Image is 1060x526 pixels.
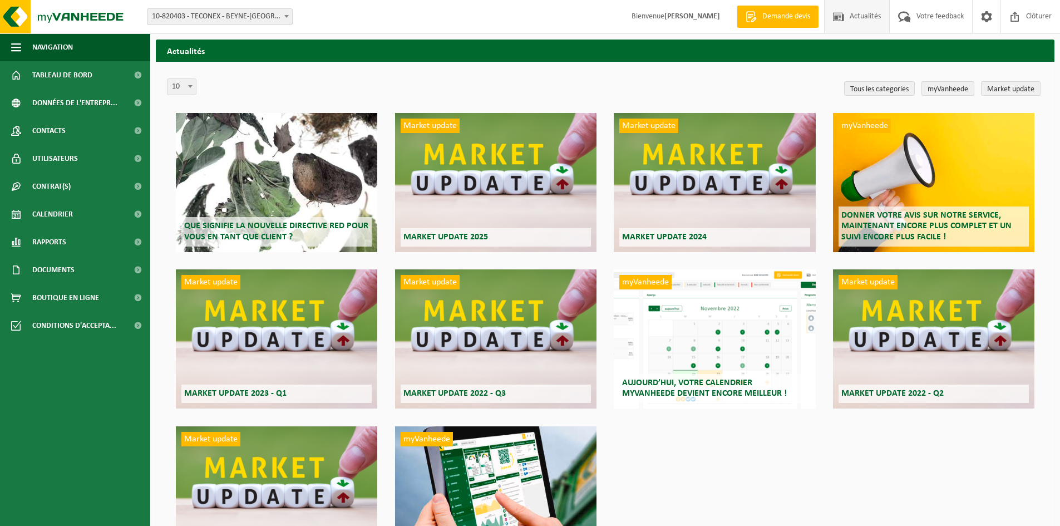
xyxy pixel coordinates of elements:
[32,117,66,145] span: Contacts
[619,275,672,289] span: myVanheede
[760,11,813,22] span: Demande devis
[176,269,377,409] a: Market update Market update 2023 - Q1
[844,81,915,96] a: Tous les categories
[401,275,460,289] span: Market update
[839,119,891,133] span: myVanheede
[32,173,71,200] span: Contrat(s)
[147,8,293,25] span: 10-820403 - TECONEX - BEYNE-HEUSAY
[622,378,787,398] span: Aujourd’hui, votre calendrier myVanheede devient encore meilleur !
[401,119,460,133] span: Market update
[614,269,815,409] a: myVanheede Aujourd’hui, votre calendrier myVanheede devient encore meilleur !
[833,113,1034,252] a: myVanheede Donner votre avis sur notre service, maintenant encore plus complet et un suivi encore...
[167,79,196,95] span: 10
[32,145,78,173] span: Utilisateurs
[176,113,377,252] a: Que signifie la nouvelle directive RED pour vous en tant que client ?
[841,389,944,398] span: Market update 2022 - Q2
[737,6,819,28] a: Demande devis
[32,312,116,340] span: Conditions d'accepta...
[403,233,488,242] span: Market update 2025
[32,256,75,284] span: Documents
[619,119,678,133] span: Market update
[167,78,196,95] span: 10
[32,89,117,117] span: Données de l'entrepr...
[32,284,99,312] span: Boutique en ligne
[403,389,506,398] span: Market update 2022 - Q3
[395,113,596,252] a: Market update Market update 2025
[32,200,73,228] span: Calendrier
[32,228,66,256] span: Rapports
[184,222,368,241] span: Que signifie la nouvelle directive RED pour vous en tant que client ?
[181,275,240,289] span: Market update
[664,12,720,21] strong: [PERSON_NAME]
[395,269,596,409] a: Market update Market update 2022 - Q3
[622,233,707,242] span: Market update 2024
[184,389,287,398] span: Market update 2023 - Q1
[156,40,1054,61] h2: Actualités
[614,113,815,252] a: Market update Market update 2024
[181,432,240,446] span: Market update
[921,81,974,96] a: myVanheede
[981,81,1041,96] a: Market update
[147,9,292,24] span: 10-820403 - TECONEX - BEYNE-HEUSAY
[401,432,453,446] span: myVanheede
[833,269,1034,409] a: Market update Market update 2022 - Q2
[841,211,1012,241] span: Donner votre avis sur notre service, maintenant encore plus complet et un suivi encore plus facile !
[839,275,898,289] span: Market update
[32,61,92,89] span: Tableau de bord
[32,33,73,61] span: Navigation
